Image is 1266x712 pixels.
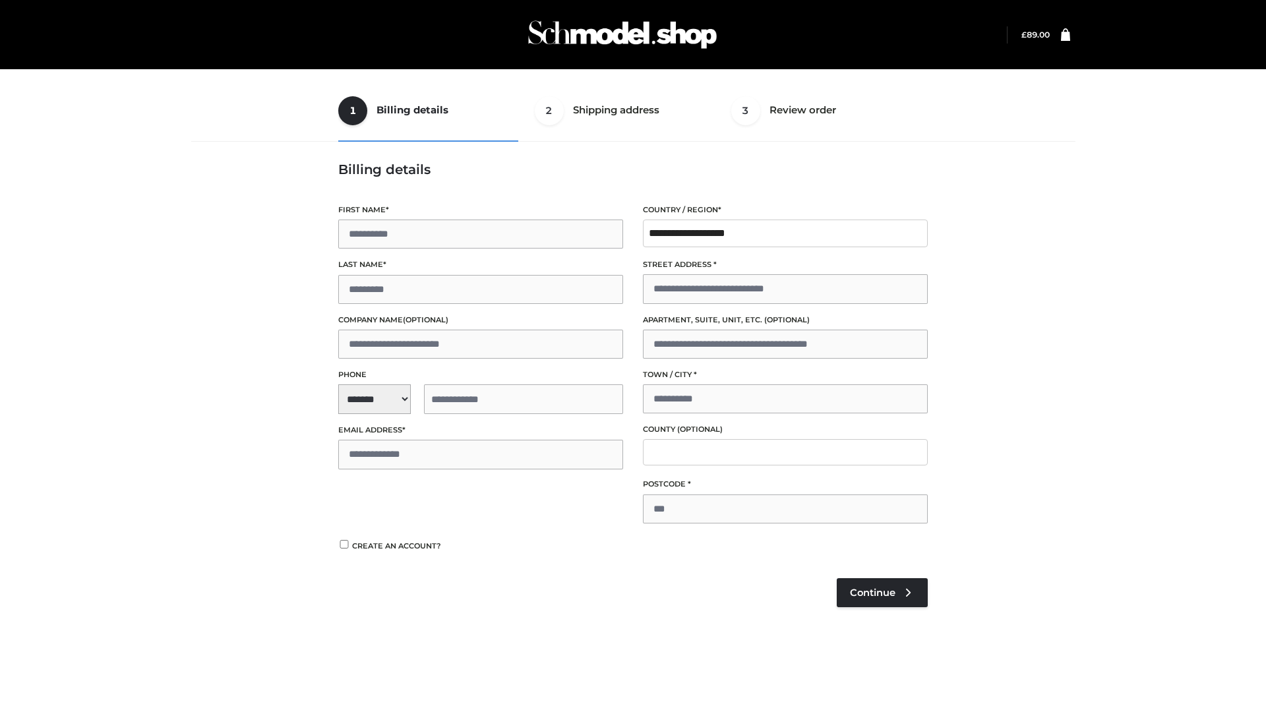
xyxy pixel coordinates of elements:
[850,587,895,599] span: Continue
[764,315,810,324] span: (optional)
[338,204,623,216] label: First name
[643,478,928,490] label: Postcode
[352,541,441,550] span: Create an account?
[643,258,928,271] label: Street address
[338,162,928,177] h3: Billing details
[524,9,721,61] img: Schmodel Admin 964
[1021,30,1050,40] a: £89.00
[643,314,928,326] label: Apartment, suite, unit, etc.
[338,424,623,436] label: Email address
[338,314,623,326] label: Company name
[1021,30,1027,40] span: £
[1021,30,1050,40] bdi: 89.00
[643,204,928,216] label: Country / Region
[643,423,928,436] label: County
[338,258,623,271] label: Last name
[837,578,928,607] a: Continue
[338,369,623,381] label: Phone
[677,425,723,434] span: (optional)
[338,540,350,549] input: Create an account?
[643,369,928,381] label: Town / City
[403,315,448,324] span: (optional)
